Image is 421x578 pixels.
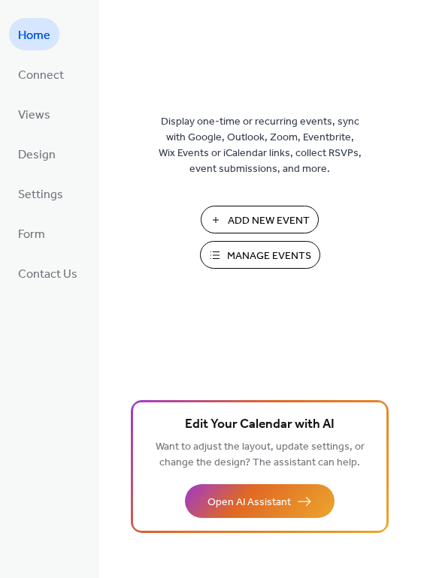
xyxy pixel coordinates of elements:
a: Home [9,18,59,50]
button: Add New Event [201,206,319,233]
button: Open AI Assistant [185,484,335,518]
span: Add New Event [228,213,310,229]
button: Manage Events [200,241,320,269]
a: Design [9,137,65,170]
span: Edit Your Calendar with AI [185,414,335,435]
a: Settings [9,177,72,209]
span: Open AI Assistant [207,495,291,510]
span: Connect [18,64,64,87]
span: Design [18,143,56,167]
span: Home [18,24,50,47]
span: Form [18,223,45,246]
span: Settings [18,183,63,206]
span: Display one-time or recurring events, sync with Google, Outlook, Zoom, Eventbrite, Wix Events or ... [159,114,362,177]
a: Connect [9,58,73,90]
a: Views [9,98,59,130]
span: Manage Events [227,248,311,264]
span: Want to adjust the layout, update settings, or change the design? The assistant can help. [156,437,365,473]
a: Contact Us [9,257,86,289]
a: Form [9,217,54,249]
span: Views [18,104,50,127]
span: Contact Us [18,263,77,286]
